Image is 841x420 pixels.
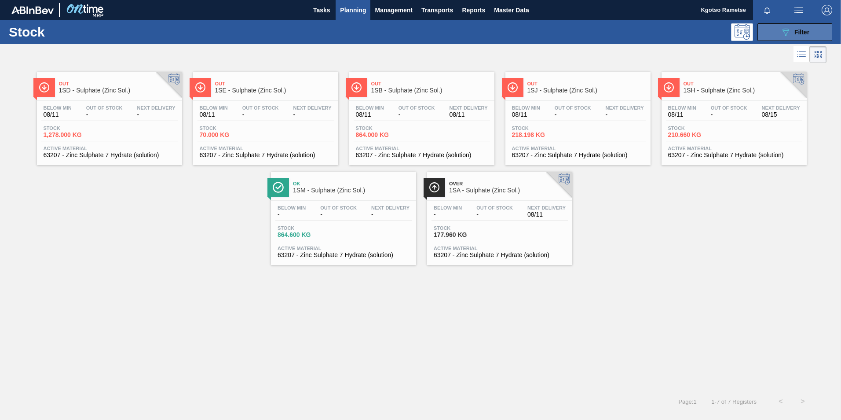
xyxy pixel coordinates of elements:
[512,146,644,151] span: Active Material
[200,146,332,151] span: Active Material
[711,105,747,111] span: Out Of Stock
[293,181,412,186] span: Ok
[462,5,485,15] span: Reports
[371,81,490,86] span: Out
[449,187,568,194] span: 1SA - Sulphate (Zinc Sol.)
[44,111,72,118] span: 08/11
[494,5,529,15] span: Master Data
[312,5,331,15] span: Tasks
[343,65,499,165] a: ÍconeOut1SB - Sulphate (Zinc Sol.)Below Min08/11Out Of Stock-Next Delivery08/11Stock864.000 KGAct...
[375,5,413,15] span: Management
[822,5,832,15] img: Logout
[668,152,800,158] span: 63207 - Zinc Sulphate 7 Hydrate (solution)
[44,132,105,138] span: 1,278.000 KG
[527,87,646,94] span: 1SJ - Sulphate (Zinc Sol.)
[278,246,410,251] span: Active Material
[668,125,730,131] span: Stock
[555,111,591,118] span: -
[527,205,566,210] span: Next Delivery
[663,82,674,93] img: Ícone
[200,125,261,131] span: Stock
[793,46,810,63] div: List Vision
[434,205,462,210] span: Below Min
[655,65,811,165] a: ÍconeOut1SH - Sulphate (Zinc Sol.)Below Min08/11Out Of Stock-Next Delivery08/15Stock210.660 KGAct...
[86,105,123,111] span: Out Of Stock
[399,105,435,111] span: Out Of Stock
[39,82,50,93] img: Ícone
[450,105,488,111] span: Next Delivery
[200,105,228,111] span: Below Min
[555,105,591,111] span: Out Of Stock
[476,205,513,210] span: Out Of Stock
[668,146,800,151] span: Active Material
[356,146,488,151] span: Active Material
[684,81,802,86] span: Out
[527,211,566,218] span: 08/11
[792,391,814,413] button: >
[371,211,410,218] span: -
[242,111,279,118] span: -
[762,111,800,118] span: 08/15
[606,111,644,118] span: -
[9,27,140,37] h1: Stock
[86,111,123,118] span: -
[278,225,339,231] span: Stock
[399,111,435,118] span: -
[59,81,178,86] span: Out
[668,132,730,138] span: 210.660 KG
[320,205,357,210] span: Out Of Stock
[356,132,417,138] span: 864.000 KG
[512,132,574,138] span: 218.198 KG
[356,105,384,111] span: Below Min
[512,125,574,131] span: Stock
[340,5,366,15] span: Planning
[59,87,178,94] span: 1SD - Sulphate (Zinc Sol.)
[44,105,72,111] span: Below Min
[434,246,566,251] span: Active Material
[137,105,176,111] span: Next Delivery
[200,132,261,138] span: 70.000 KG
[11,6,54,14] img: TNhmsLtSVTkK8tSr43FrP2fwEKptu5GPRR3wAAAABJRU5ErkJggg==
[215,87,334,94] span: 1SE - Sulphate (Zinc Sol.)
[684,87,802,94] span: 1SH - Sulphate (Zinc Sol.)
[757,23,832,41] button: Filter
[499,65,655,165] a: ÍconeOut1SJ - Sulphate (Zinc Sol.)Below Min08/11Out Of Stock-Next Delivery-Stock218.198 KGActive ...
[278,252,410,258] span: 63207 - Zinc Sulphate 7 Hydrate (solution)
[293,105,332,111] span: Next Delivery
[429,182,440,193] img: Ícone
[371,87,490,94] span: 1SB - Sulphate (Zinc Sol.)
[810,46,826,63] div: Card Vision
[420,165,577,265] a: ÍconeOver1SA - Sulphate (Zinc Sol.)Below Min-Out Of Stock-Next Delivery08/11Stock177.960 KGActive...
[356,125,417,131] span: Stock
[195,82,206,93] img: Ícone
[512,152,644,158] span: 63207 - Zinc Sulphate 7 Hydrate (solution)
[434,211,462,218] span: -
[793,5,804,15] img: userActions
[371,205,410,210] span: Next Delivery
[278,205,306,210] span: Below Min
[44,125,105,131] span: Stock
[278,232,339,238] span: 864.600 KG
[293,187,412,194] span: 1SM - Sulphate (Zinc Sol.)
[320,211,357,218] span: -
[278,211,306,218] span: -
[421,5,453,15] span: Transports
[200,111,228,118] span: 08/11
[507,82,518,93] img: Ícone
[434,252,566,258] span: 63207 - Zinc Sulphate 7 Hydrate (solution)
[215,81,334,86] span: Out
[434,225,495,231] span: Stock
[264,165,420,265] a: ÍconeOk1SM - Sulphate (Zinc Sol.)Below Min-Out Of Stock-Next Delivery-Stock864.600 KGActive Mater...
[731,23,753,41] div: Programming: no user selected
[30,65,186,165] a: ÍconeOut1SD - Sulphate (Zinc Sol.)Below Min08/11Out Of Stock-Next Delivery-Stock1,278.000 KGActiv...
[137,111,176,118] span: -
[668,105,696,111] span: Below Min
[678,398,696,405] span: Page : 1
[449,181,568,186] span: Over
[668,111,696,118] span: 08/11
[293,111,332,118] span: -
[44,146,176,151] span: Active Material
[450,111,488,118] span: 08/11
[794,29,809,36] span: Filter
[434,232,495,238] span: 177.960 KG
